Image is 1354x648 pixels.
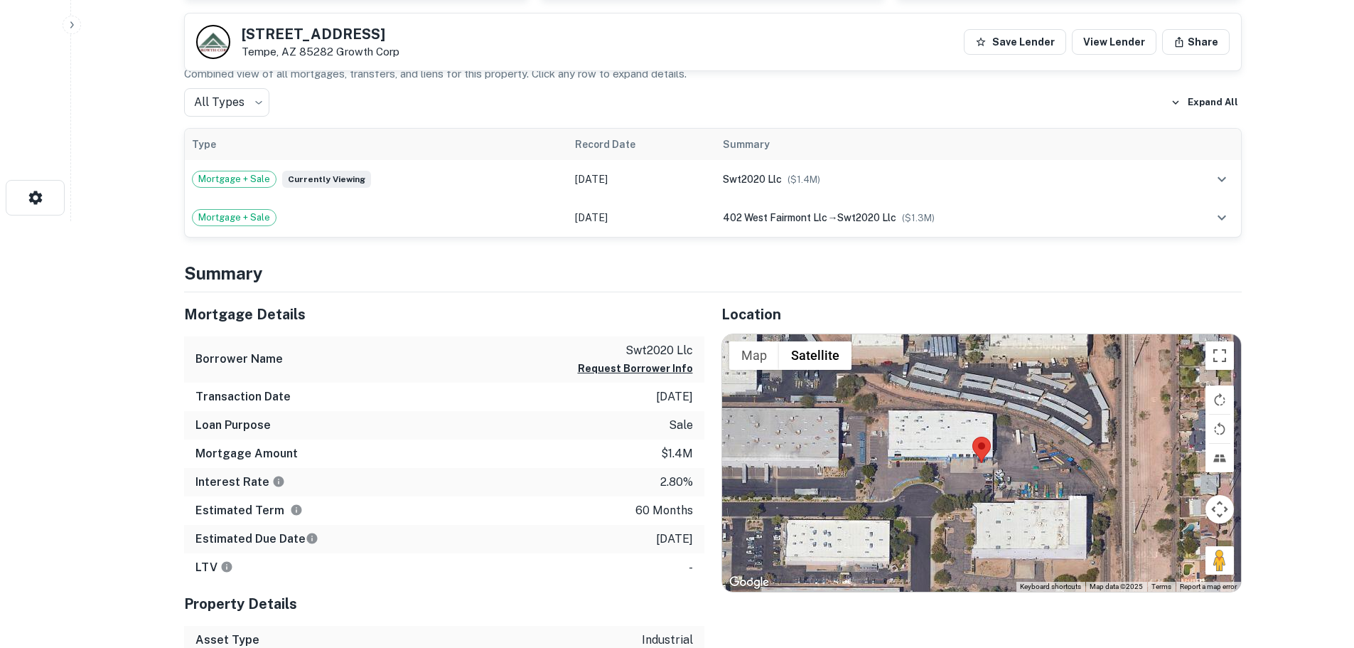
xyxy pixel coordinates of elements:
[669,417,693,434] p: sale
[568,129,716,160] th: Record Date
[1283,534,1354,602] iframe: Chat Widget
[721,304,1242,325] h5: Location
[1151,583,1171,590] a: Terms (opens in new tab)
[656,388,693,405] p: [DATE]
[902,213,935,223] span: ($ 1.3M )
[272,475,285,488] svg: The interest rates displayed on the website are for informational purposes only and may be report...
[1210,167,1234,191] button: expand row
[220,561,233,573] svg: LTVs displayed on the website are for informational purposes only and may be reported incorrectly...
[195,351,283,368] h6: Borrower Name
[242,27,399,41] h5: [STREET_ADDRESS]
[716,129,1164,160] th: Summary
[1205,546,1234,575] button: Drag Pegman onto the map to open Street View
[656,531,693,548] p: [DATE]
[1205,444,1234,472] button: Tilt map
[729,341,779,370] button: Show street map
[184,593,704,615] h5: Property Details
[568,160,716,198] td: [DATE]
[306,532,318,545] svg: Estimate is based on a standard schedule for this type of loan.
[1205,341,1234,370] button: Toggle fullscreen view
[193,172,276,186] span: Mortgage + Sale
[1167,92,1242,113] button: Expand All
[184,88,269,117] div: All Types
[578,360,693,377] button: Request Borrower Info
[195,474,285,491] h6: Interest Rate
[1205,386,1234,414] button: Rotate map clockwise
[1162,29,1230,55] button: Share
[1205,495,1234,524] button: Map camera controls
[195,388,291,405] h6: Transaction Date
[1020,582,1081,592] button: Keyboard shortcuts
[290,504,303,516] svg: Term is based on a standard schedule for this type of loan.
[184,65,1242,83] p: Combined view of all mortgages, transfers, and liens for this property. Click any row to expand d...
[661,445,693,462] p: $1.4m
[723,174,782,185] span: swt2020 llc
[578,342,693,359] p: swt2020 llc
[282,171,371,188] span: Currently viewing
[242,46,399,58] p: Tempe, AZ 85282
[779,341,851,370] button: Show satellite imagery
[726,573,773,592] img: Google
[837,212,896,223] span: swt2020 llc
[195,445,298,462] h6: Mortgage Amount
[184,304,704,325] h5: Mortgage Details
[723,212,827,223] span: 402 west fairmont llc
[660,474,693,491] p: 2.80%
[185,129,569,160] th: Type
[1090,583,1143,590] span: Map data ©2025
[726,573,773,592] a: Open this area in Google Maps (opens a new window)
[195,417,271,434] h6: Loan Purpose
[635,502,693,519] p: 60 months
[195,559,233,576] h6: LTV
[689,559,693,576] p: -
[568,198,716,237] td: [DATE]
[1205,415,1234,443] button: Rotate map counterclockwise
[964,29,1066,55] button: Save Lender
[1210,206,1234,230] button: expand row
[195,531,318,548] h6: Estimated Due Date
[195,502,303,519] h6: Estimated Term
[184,260,1242,286] h4: Summary
[723,210,1157,225] div: →
[788,174,820,185] span: ($ 1.4M )
[1180,583,1237,590] a: Report a map error
[1072,29,1156,55] a: View Lender
[336,46,399,58] a: Growth Corp
[193,211,276,225] span: Mortgage + Sale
